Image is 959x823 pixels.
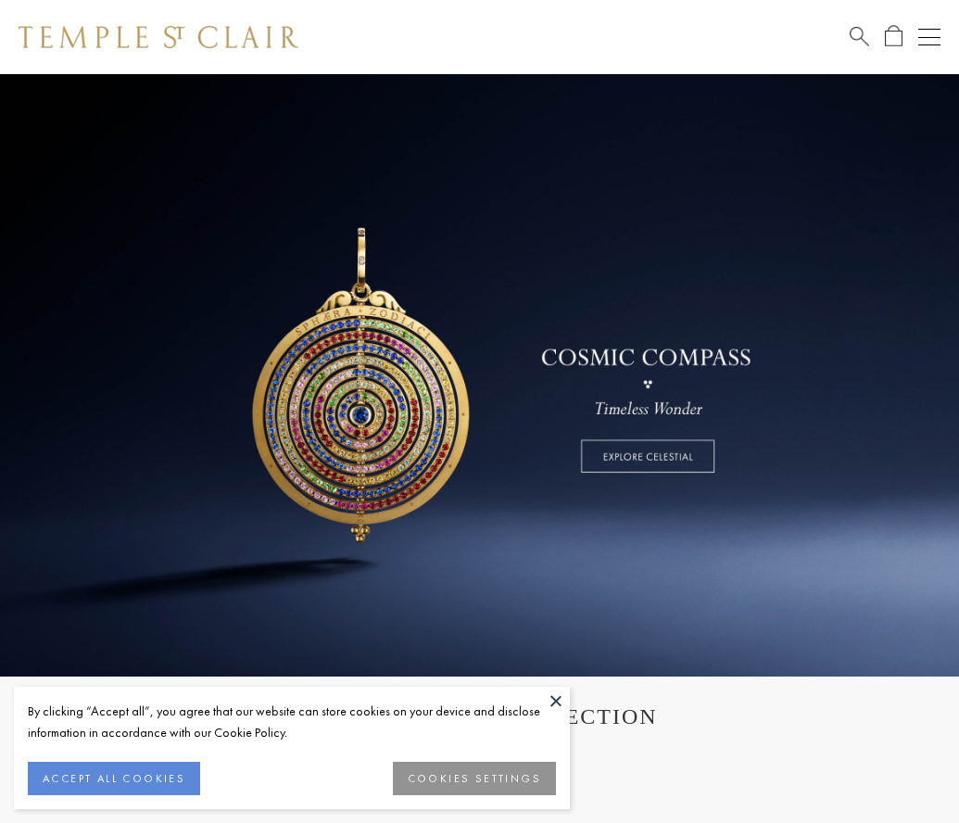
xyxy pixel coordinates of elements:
a: Search [850,25,869,48]
img: Temple St. Clair [19,26,298,48]
button: Open navigation [918,26,940,48]
button: ACCEPT ALL COOKIES [28,762,200,795]
div: By clicking “Accept all”, you agree that our website can store cookies on your device and disclos... [28,701,556,743]
button: COOKIES SETTINGS [393,762,556,795]
a: Open Shopping Bag [885,25,902,48]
